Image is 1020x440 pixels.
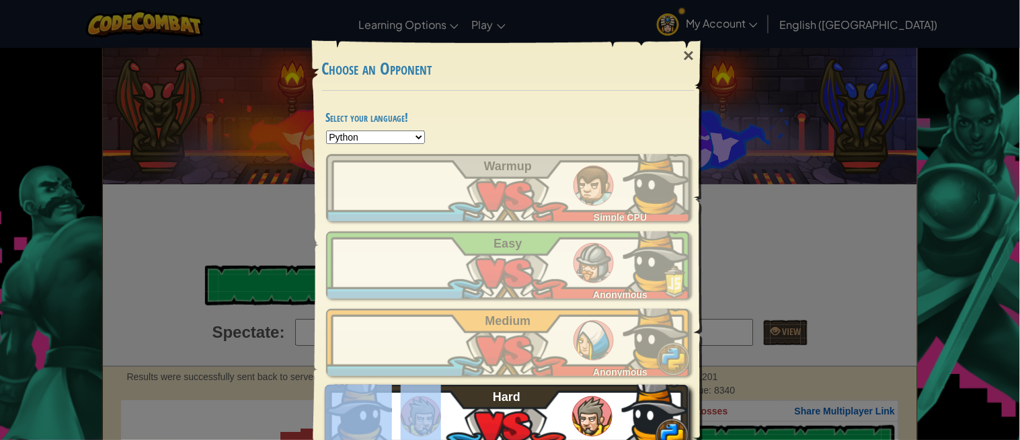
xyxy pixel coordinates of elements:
[574,320,614,361] img: humans_ladder_medium.png
[673,36,704,75] div: ×
[494,237,522,250] span: Easy
[484,159,532,173] span: Warmup
[322,60,695,78] h3: Choose an Opponent
[326,309,691,376] a: Anonymous
[326,111,691,124] h4: Select your language!
[623,147,691,215] img: 8cKsFOAAAABklEQVQDAHoPNsSsqft3AAAAAElFTkSuQmCC
[623,225,691,292] img: 8cKsFOAAAABklEQVQDAHoPNsSsqft3AAAAAElFTkSuQmCC
[623,302,691,369] img: 8cKsFOAAAABklEQVQDAHoPNsSsqft3AAAAAElFTkSuQmCC
[594,212,647,223] span: Simple CPU
[593,367,648,377] span: Anonymous
[574,243,614,283] img: humans_ladder_easy.png
[572,396,613,437] img: humans_ladder_hard.png
[493,390,520,404] span: Hard
[485,314,531,328] span: Medium
[593,289,648,300] span: Anonymous
[574,166,614,206] img: humans_ladder_tutorial.png
[326,154,691,221] a: Simple CPU
[326,231,691,299] a: Anonymous
[401,396,441,437] img: humans_ladder_hard.png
